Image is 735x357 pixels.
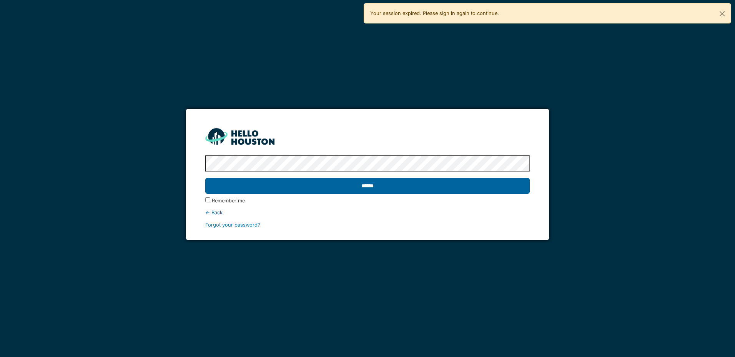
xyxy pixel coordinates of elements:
button: Close [713,3,731,24]
img: HH_line-BYnF2_Hg.png [205,128,274,145]
div: Your session expired. Please sign in again to continue. [364,3,731,23]
div: ← Back [205,209,529,216]
label: Remember me [212,197,245,204]
a: Forgot your password? [205,222,260,228]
